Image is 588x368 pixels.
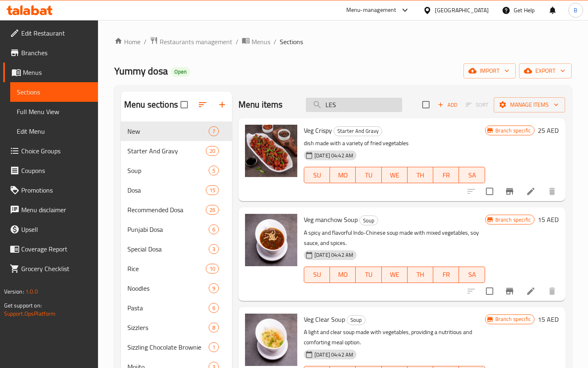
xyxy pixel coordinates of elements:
[21,146,91,156] span: Choice Groups
[17,87,91,97] span: Sections
[463,63,516,79] button: import
[127,185,206,195] span: Dosa
[304,267,330,283] button: SU
[160,37,232,47] span: Restaurants management
[385,169,404,181] span: WE
[500,182,519,201] button: Branch-specific-item
[382,267,408,283] button: WE
[209,128,218,135] span: 7
[333,269,352,280] span: MO
[127,244,209,254] div: Special Dosa
[206,206,218,214] span: 26
[437,169,456,181] span: FR
[121,318,232,337] div: Sizzlers8
[311,351,356,359] span: [DATE] 04:42 AM
[434,99,461,111] span: Add item
[209,304,218,312] span: 6
[542,281,562,301] button: delete
[304,213,358,226] span: Veg manchow Soup
[21,48,91,58] span: Branches
[127,166,209,175] div: Soup
[330,267,356,283] button: MO
[209,166,219,175] div: items
[3,63,98,82] a: Menus
[10,121,98,141] a: Edit Menu
[121,200,232,220] div: Recommended Dosa26
[171,68,190,75] span: Open
[274,37,276,47] li: /
[245,214,297,266] img: Veg manchow Soup
[3,200,98,220] a: Menu disclaimer
[121,220,232,239] div: Punjabi Dosa6
[124,99,178,111] h2: Menu sections
[236,37,238,47] li: /
[307,169,327,181] span: SU
[206,147,218,155] span: 20
[127,224,209,234] span: Punjabi Dosa
[356,267,381,283] button: TU
[3,259,98,278] a: Grocery Checklist
[492,315,534,323] span: Branch specific
[3,239,98,259] a: Coverage Report
[4,300,42,311] span: Get support on:
[306,98,402,112] input: search
[21,28,91,38] span: Edit Restaurant
[385,269,404,280] span: WE
[121,259,232,278] div: Rice10
[21,185,91,195] span: Promotions
[121,161,232,180] div: Soup5
[245,314,297,366] img: Veg Clear Soup
[206,185,219,195] div: items
[4,286,24,297] span: Version:
[21,244,91,254] span: Coverage Report
[500,281,519,301] button: Branch-specific-item
[481,183,498,200] span: Select to update
[127,303,209,313] span: Pasta
[437,269,456,280] span: FR
[206,186,218,194] span: 15
[238,99,283,111] h2: Menu items
[121,180,232,200] div: Dosa15
[3,141,98,161] a: Choice Groups
[209,303,219,313] div: items
[462,269,481,280] span: SA
[127,264,206,274] span: Rice
[538,314,559,325] h6: 15 AED
[280,37,303,47] span: Sections
[150,36,232,47] a: Restaurants management
[538,125,559,136] h6: 25 AED
[494,97,565,112] button: Manage items
[4,308,56,319] a: Support.OpsPlatform
[304,138,485,148] p: dish made with a variety of fried vegetables
[127,283,209,293] span: Noodles
[121,337,232,357] div: Sizzling Chocolate Brownie1
[114,62,168,80] span: Yummy dosa
[121,121,232,141] div: New7
[3,43,98,63] a: Branches
[359,169,378,181] span: TU
[3,23,98,43] a: Edit Restaurant
[3,161,98,180] a: Coupons
[206,146,219,156] div: items
[356,167,381,183] button: TU
[334,126,382,136] div: Starter And Gravy
[114,36,572,47] nav: breadcrumb
[330,167,356,183] button: MO
[242,36,270,47] a: Menus
[470,66,509,76] span: import
[346,5,396,15] div: Menu-management
[127,323,209,332] span: Sizzlers
[206,264,219,274] div: items
[193,95,212,114] span: Sort sections
[411,269,430,280] span: TH
[23,67,91,77] span: Menus
[209,167,218,175] span: 5
[461,99,494,111] span: Select section first
[209,224,219,234] div: items
[3,220,98,239] a: Upsell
